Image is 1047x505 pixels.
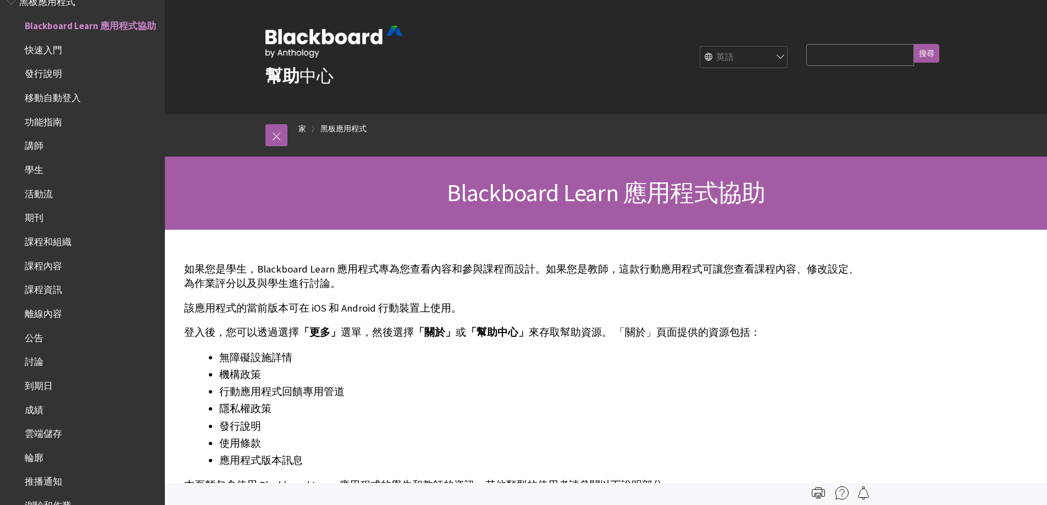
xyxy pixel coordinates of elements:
[298,122,306,136] a: 家
[466,326,529,338] font: 「幫助中心」
[25,308,62,320] font: 離線內容
[265,65,334,87] a: 幫助中心
[25,44,62,56] font: 快速入門
[25,404,43,416] font: 成績
[219,385,345,398] font: 行動應用程式回饋專用管道
[299,326,341,338] font: 「更多」
[184,326,299,338] font: 登入後，您可以透過選擇
[25,116,62,128] font: 功能指南
[447,177,766,208] font: Blackboard Learn 應用程式協助
[835,486,849,500] img: 更多幫助
[184,263,859,290] font: 如果您是學生，Blackboard Learn 應用程式專為您查看內容和參與課程而設計。如果您是教師，這款行動應用程式可讓您查看課程內容、修改設定、為作業評分以及與學生進行討論。
[456,326,466,338] font: 或
[529,326,761,338] font: 來存取幫助資源。 「關於」頁面提供的資源包括：
[914,44,939,63] input: 搜尋
[265,26,403,58] img: Anthology 的 Blackboard
[25,380,53,392] font: 到期日
[219,351,292,364] font: 無障礙設施詳情
[25,212,43,224] font: 期刊
[298,124,306,134] font: 家
[25,236,71,248] font: 課程和組織
[300,65,334,87] font: 中心
[25,428,62,440] font: 雲端儲存
[184,302,462,314] font: 該應用程式的當前版本可在 iOS 和 Android 行動裝置上使用。
[25,260,62,272] font: 課程內容
[25,284,62,296] font: 課程資訊
[219,368,261,381] font: 機構政策
[25,164,43,176] font: 學生
[25,475,62,487] font: 推播通知
[341,326,414,338] font: 選單，然後選擇
[184,479,673,491] font: 本頁麵包含使用 Blackboard Learn 應用程式的學生和教師的資訊。其他類型的使用者請參閱以下說明部分：
[25,20,156,32] font: Blackboard Learn 應用程式協助
[219,437,261,449] font: 使用條款
[320,124,367,134] font: 黑板應用程式
[320,122,367,136] a: 黑板應用程式
[700,47,788,69] select: Site Language Selector
[25,452,43,464] font: 輪廓
[219,420,261,432] font: 發行說明
[25,188,53,200] font: 活動流
[25,332,43,344] font: 公告
[25,140,43,152] font: 講師
[25,92,81,104] font: 移動自動登入
[414,326,456,338] font: 「關於」
[25,356,43,368] font: 討論
[265,65,300,87] font: 幫助
[219,454,303,467] font: 應用程式版本訊息
[857,486,870,500] img: 關注此頁面
[25,68,62,80] font: 發行說明
[219,402,272,415] font: 隱私權政策
[812,486,825,500] img: 列印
